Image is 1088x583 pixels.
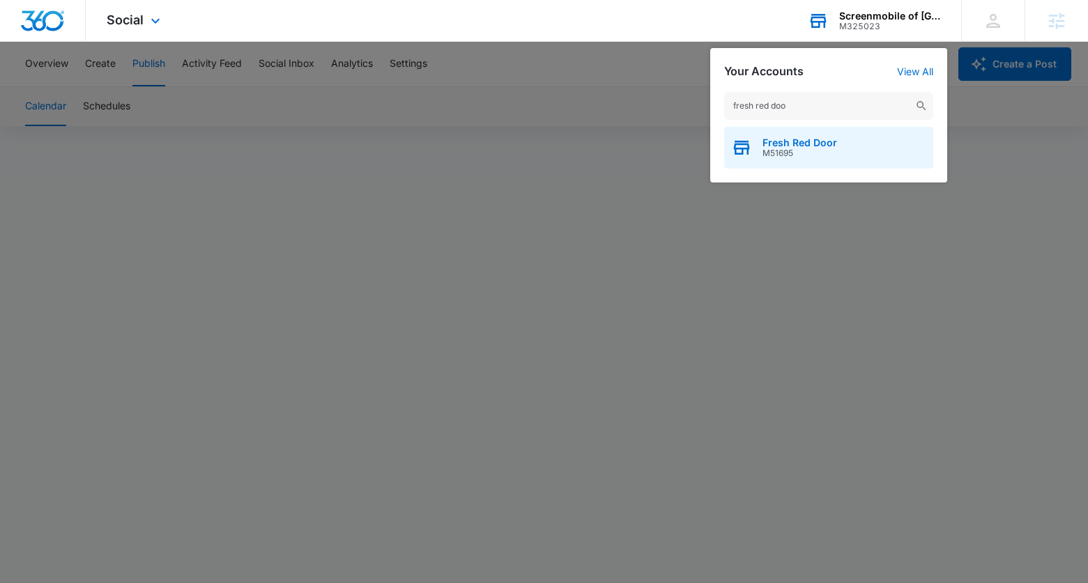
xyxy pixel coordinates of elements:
a: View All [897,65,933,77]
div: account id [839,22,941,31]
div: account name [839,10,941,22]
button: Fresh Red DoorM51695 [724,127,933,169]
input: Search Accounts [724,92,933,120]
span: Fresh Red Door [763,137,837,148]
span: Social [107,13,144,27]
h2: Your Accounts [724,65,804,78]
span: M51695 [763,148,837,158]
